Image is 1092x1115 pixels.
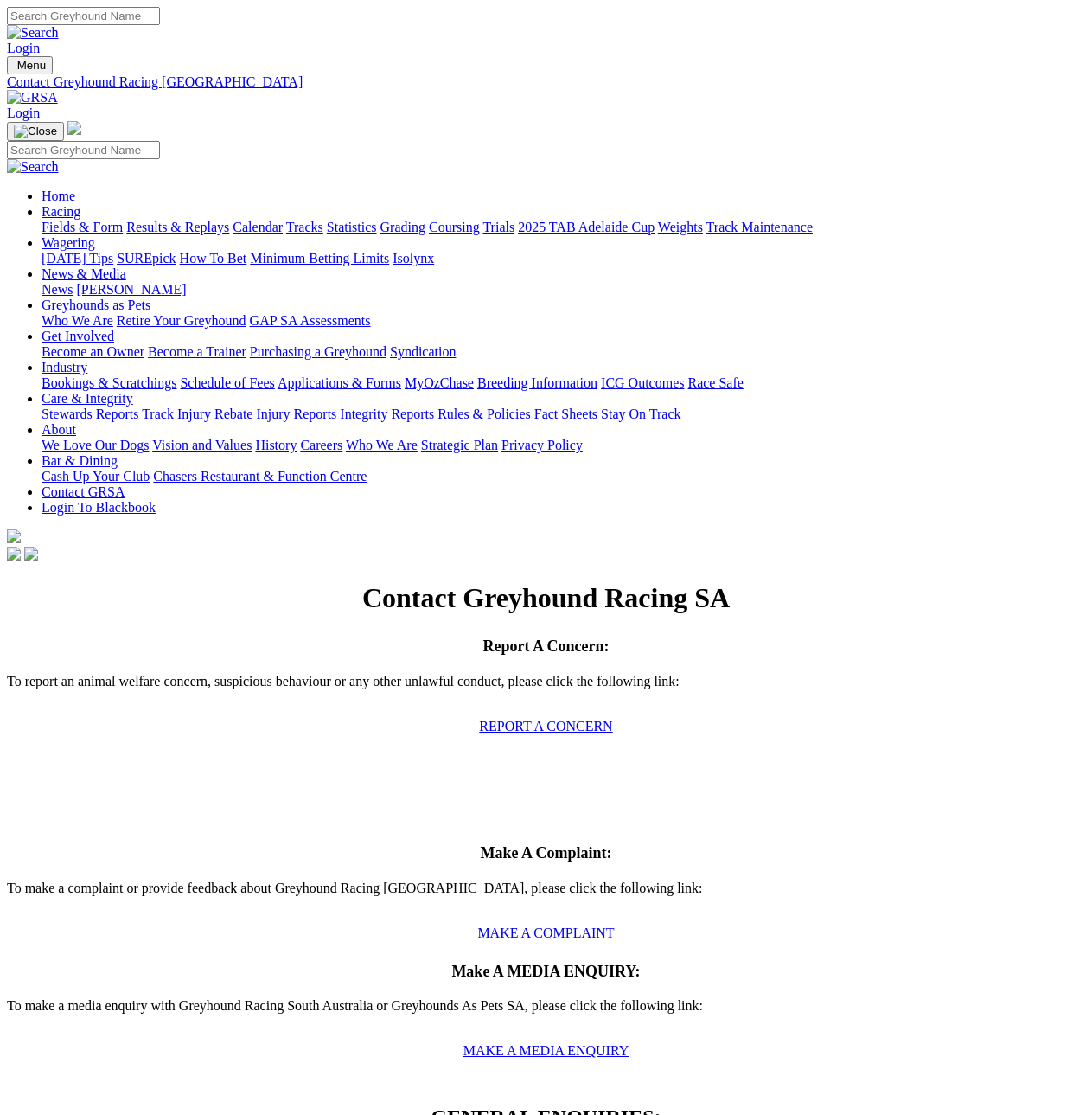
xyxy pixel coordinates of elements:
a: GAP SA Assessments [250,313,371,328]
div: Industry [42,375,1085,391]
a: News & Media [42,266,126,281]
a: Breeding Information [477,375,597,390]
a: Greyhounds as Pets [42,298,150,312]
div: Get Involved [42,344,1085,360]
a: Stay On Track [601,407,680,421]
img: facebook.svg [7,547,21,561]
a: MAKE A MEDIA ENQUIRY [463,1043,629,1058]
div: Wagering [42,251,1085,266]
a: Tracks [286,220,323,234]
input: Search [7,7,160,25]
div: Care & Integrity [42,407,1085,422]
button: Toggle navigation [7,122,64,141]
a: Applications & Forms [278,375,401,390]
img: GRSA [7,90,58,106]
a: MyOzChase [405,375,474,390]
a: Integrity Reports [340,407,434,421]
a: Track Injury Rebate [142,407,252,421]
a: Trials [482,220,514,234]
img: Search [7,25,59,41]
div: News & Media [42,282,1085,298]
a: SUREpick [117,251,176,266]
a: Care & Integrity [42,391,133,406]
a: Isolynx [393,251,434,266]
a: We Love Our Dogs [42,438,149,452]
a: About [42,422,76,437]
img: Search [7,159,59,175]
a: Login [7,106,40,120]
a: Grading [380,220,425,234]
a: Strategic Plan [421,438,498,452]
span: Make A Complaint: [480,844,611,862]
a: Results & Replays [126,220,229,234]
a: Chasers Restaurant & Function Centre [153,469,367,484]
a: Bar & Dining [42,453,118,468]
a: ICG Outcomes [601,375,684,390]
a: Coursing [429,220,480,234]
a: Home [42,189,75,203]
a: Who We Are [346,438,418,452]
a: Syndication [390,344,456,359]
a: REPORT A CONCERN [479,719,612,734]
a: Rules & Policies [437,407,531,421]
a: News [42,282,73,297]
a: Schedule of Fees [180,375,274,390]
a: Track Maintenance [706,220,813,234]
a: Stewards Reports [42,407,138,421]
a: Careers [300,438,342,452]
span: Make A MEDIA ENQUIRY: [451,963,640,980]
a: Contact GRSA [42,484,125,499]
a: Retire Your Greyhound [117,313,246,328]
a: How To Bet [180,251,247,266]
a: Cash Up Your Club [42,469,150,484]
a: Who We Are [42,313,113,328]
a: [DATE] Tips [42,251,113,266]
a: History [255,438,297,452]
a: Vision and Values [152,438,252,452]
a: Get Involved [42,329,114,343]
a: Become a Trainer [148,344,246,359]
a: Calendar [233,220,283,234]
span: Report A Concern: [483,638,610,655]
img: logo-grsa-white.png [7,529,21,543]
input: Search [7,141,160,159]
a: Login [7,41,40,55]
a: Race Safe [687,375,743,390]
a: [PERSON_NAME] [76,282,186,297]
a: Fields & Form [42,220,123,234]
a: Become an Owner [42,344,144,359]
img: logo-grsa-white.png [67,121,81,135]
a: Bookings & Scratchings [42,375,176,390]
img: twitter.svg [24,547,38,561]
a: Statistics [327,220,377,234]
a: Racing [42,204,80,219]
h1: Contact Greyhound Racing SA [7,582,1085,614]
a: Weights [658,220,703,234]
a: 2025 TAB Adelaide Cup [518,220,655,234]
a: Privacy Policy [501,438,583,452]
a: Login To Blackbook [42,500,156,515]
a: Industry [42,360,87,375]
span: Menu [17,59,46,72]
p: To make a media enquiry with Greyhound Racing South Australia or Greyhounds As Pets SA, please cl... [7,998,1085,1029]
a: Fact Sheets [534,407,597,421]
a: Wagering [42,235,95,250]
p: To make a complaint or provide feedback about Greyhound Racing [GEOGRAPHIC_DATA], please click th... [7,881,1085,912]
img: Close [14,125,57,138]
div: About [42,438,1085,453]
a: Purchasing a Greyhound [250,344,386,359]
div: Bar & Dining [42,469,1085,484]
a: Injury Reports [256,407,336,421]
a: MAKE A COMPLAINT [477,926,614,940]
div: Greyhounds as Pets [42,313,1085,329]
p: To report an animal welfare concern, suspicious behaviour or any other unlawful conduct, please c... [7,674,1085,705]
a: Minimum Betting Limits [250,251,389,266]
div: Racing [42,220,1085,235]
a: Contact Greyhound Racing [GEOGRAPHIC_DATA] [7,74,1085,90]
button: Toggle navigation [7,56,53,74]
